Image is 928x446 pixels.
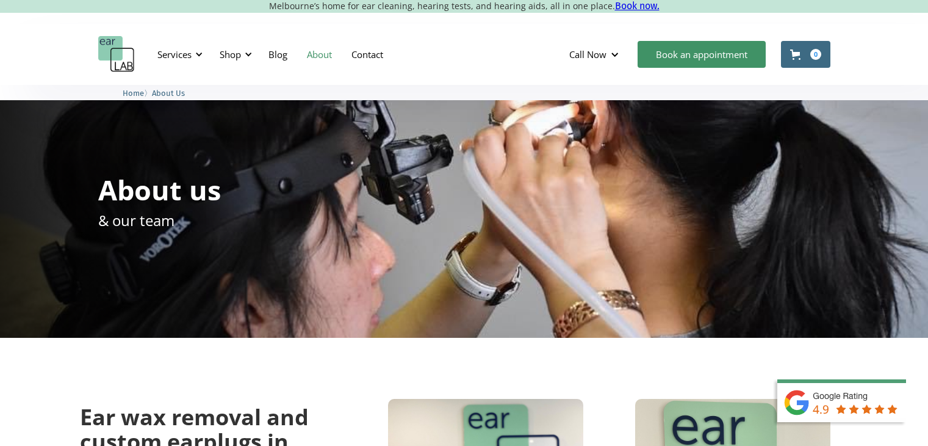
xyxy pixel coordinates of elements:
[123,87,144,98] a: Home
[781,41,830,68] a: Open cart
[220,48,241,60] div: Shop
[98,210,174,231] p: & our team
[638,41,766,68] a: Book an appointment
[150,36,206,73] div: Services
[297,37,342,72] a: About
[123,89,144,98] span: Home
[212,36,256,73] div: Shop
[98,176,221,203] h1: About us
[810,49,821,60] div: 0
[152,87,185,98] a: About Us
[157,48,192,60] div: Services
[569,48,606,60] div: Call Now
[559,36,631,73] div: Call Now
[152,89,185,98] span: About Us
[123,87,152,100] li: 〉
[259,37,297,72] a: Blog
[342,37,393,72] a: Contact
[98,36,135,73] a: home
